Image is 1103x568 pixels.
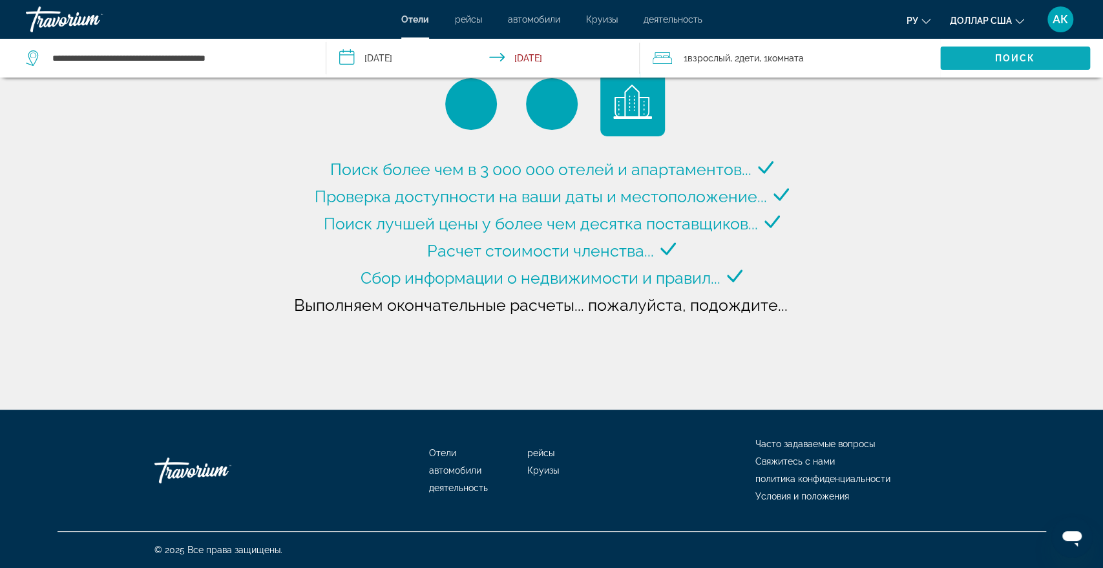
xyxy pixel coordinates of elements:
span: Взрослый [688,53,730,63]
span: Поиск [995,53,1036,63]
a: Часто задаваемые вопросы [755,439,875,449]
button: Изменить язык [907,11,930,30]
font: АК [1053,12,1068,26]
font: © 2025 Все права защищены. [154,545,282,555]
span: , 2 [730,49,759,67]
span: Проверка доступности на ваши даты и местоположение... [315,187,767,206]
a: Отели [401,14,429,25]
span: Сбор информации о недвижимости и правил... [361,268,720,288]
span: Поиск более чем в 3 000 000 отелей и апартаментов... [330,160,751,179]
button: Поиск [940,47,1090,70]
span: Расчет стоимости членства... [427,241,654,260]
a: Отели [429,448,456,458]
span: Выполняем окончательные расчеты... пожалуйста, подождите... [294,295,788,315]
a: рейсы [527,448,554,458]
font: доллар США [950,16,1012,26]
a: деятельность [429,483,488,493]
button: Меню пользователя [1044,6,1077,33]
span: , 1 [759,49,804,67]
a: автомобили [429,465,481,476]
span: Комната [768,53,804,63]
a: политика конфиденциальности [755,474,890,484]
span: Поиск лучшей цены у более чем десятка поставщиков... [324,214,758,233]
a: деятельность [644,14,702,25]
span: 1 [684,49,730,67]
font: ру [907,16,918,26]
a: Круизы [527,465,559,476]
a: Круизы [586,14,618,25]
a: автомобили [508,14,560,25]
button: Изменить валюту [950,11,1024,30]
iframe: Кнопка запуска окна обмена сообщениями [1051,516,1093,558]
a: Травориум [154,451,284,490]
span: Дети [739,53,759,63]
a: рейсы [455,14,482,25]
button: Travelers: 1 adult, 2 children [640,39,940,78]
a: Условия и положения [755,491,849,501]
a: Свяжитесь с нами [755,456,835,467]
a: Травориум [26,3,155,36]
button: Check-in date: Sep 15, 2025 Check-out date: Sep 16, 2025 [326,39,640,78]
